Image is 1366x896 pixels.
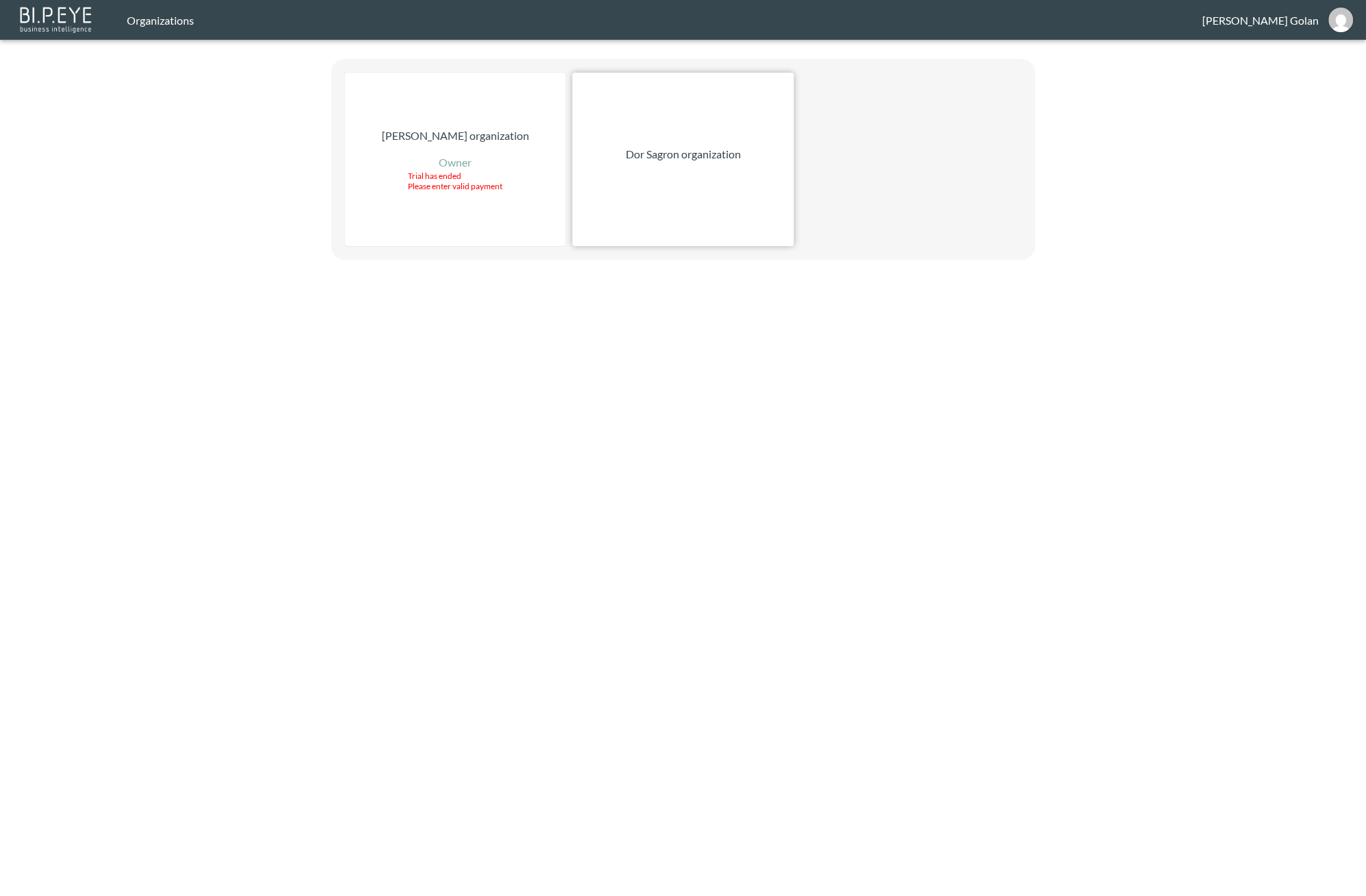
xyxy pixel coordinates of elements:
p: [PERSON_NAME] organization [382,128,529,144]
img: bipeye-logo [17,3,96,34]
button: amir@ibi.co.il [1319,3,1363,36]
p: Owner [439,154,472,171]
div: Organizations [127,14,1202,27]
div: Trial has ended Please enter valid payment [408,171,502,191]
img: b60eb1e829f882aa23219c725e57e04d [1328,8,1353,32]
div: [PERSON_NAME] Golan [1202,14,1319,27]
p: Dor Sagron organization [625,146,740,162]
